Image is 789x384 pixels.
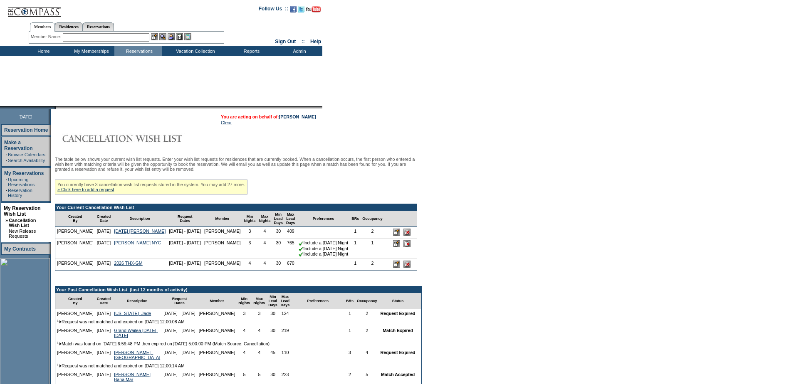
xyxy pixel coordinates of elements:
[197,348,237,362] td: [PERSON_NAME]
[55,348,95,362] td: [PERSON_NAME]
[267,293,279,309] td: Min Lead Days
[5,218,8,223] b: »
[8,177,35,187] a: Upcoming Reservations
[95,211,113,227] td: Created Date
[257,239,272,259] td: 4
[203,239,242,259] td: [PERSON_NAME]
[252,370,267,384] td: 5
[257,227,272,239] td: 4
[6,177,7,187] td: ·
[267,348,279,362] td: 45
[95,239,113,259] td: [DATE]
[83,22,114,31] a: Reservations
[95,293,113,309] td: Created Date
[6,188,7,198] td: ·
[112,211,167,227] td: Description
[55,370,95,384] td: [PERSON_NAME]
[55,180,247,194] div: You currently have 3 cancellation wish list requests stored in the system. You may add 27 more.
[284,211,297,227] td: Max Lead Days
[6,152,7,157] td: ·
[55,239,95,259] td: [PERSON_NAME]
[163,372,195,377] nobr: [DATE] - [DATE]
[403,240,411,247] input: Delete this Request
[242,259,257,271] td: 4
[197,309,237,318] td: [PERSON_NAME]
[4,246,36,252] a: My Contracts
[30,22,55,32] a: Members
[167,211,203,227] td: Request Dates
[344,326,355,340] td: 1
[57,342,62,345] img: arrow.gif
[237,309,252,318] td: 3
[203,211,242,227] td: Member
[114,229,166,234] a: [DATE] [PERSON_NAME]
[55,286,421,293] td: Your Past Cancellation Wish List (last 12 months of activity)
[163,328,195,333] nobr: [DATE] - [DATE]
[55,326,95,340] td: [PERSON_NAME]
[9,218,36,228] a: Cancellation Wish List
[252,309,267,318] td: 3
[18,114,32,119] span: [DATE]
[67,46,114,56] td: My Memberships
[114,46,162,56] td: Reservations
[4,140,33,151] a: Make a Reservation
[203,259,242,271] td: [PERSON_NAME]
[291,293,344,309] td: Preferences
[162,293,197,309] td: Request Dates
[298,8,304,13] a: Follow us on Twitter
[259,5,288,15] td: Follow Us ::
[114,372,151,382] a: [PERSON_NAME] Baha Mar
[55,293,95,309] td: Created By
[55,340,421,348] td: Match was found on [DATE] 6:59:48 PM then expired on [DATE] 5:00:00 PM (Match Source: Cancellation)
[299,252,304,257] img: chkSmaller.gif
[114,261,143,266] a: 2026 THX-GM
[95,370,113,384] td: [DATE]
[4,205,41,217] a: My Reservation Wish List
[169,229,201,234] nobr: [DATE] - [DATE]
[381,311,416,316] nobr: Request Expired
[114,350,160,360] a: [PERSON_NAME] - [GEOGRAPHIC_DATA]
[95,227,113,239] td: [DATE]
[176,33,183,40] img: Reservations
[279,293,292,309] td: Max Lead Days
[4,127,48,133] a: Reservation Home
[5,229,8,239] td: ·
[350,211,361,227] td: BRs
[361,239,384,259] td: 1
[56,106,57,109] img: blank.gif
[403,261,411,268] input: Delete this Request
[252,293,267,309] td: Max Nights
[279,370,292,384] td: 223
[344,309,355,318] td: 1
[275,39,296,44] a: Sign Out
[221,120,232,125] a: Clear
[279,309,292,318] td: 124
[8,152,45,157] a: Browse Calendars
[237,370,252,384] td: 5
[298,6,304,12] img: Follow us on Twitter
[355,293,379,309] td: Occupancy
[55,22,83,31] a: Residences
[55,204,417,211] td: Your Current Cancellation Wish List
[252,326,267,340] td: 4
[310,39,321,44] a: Help
[355,370,379,384] td: 5
[252,348,267,362] td: 4
[55,130,221,147] img: Cancellation Wish List
[299,251,349,256] nobr: Include a [DATE] Night
[361,259,384,271] td: 2
[55,227,95,239] td: [PERSON_NAME]
[237,293,252,309] td: Min Nights
[169,240,201,245] nobr: [DATE] - [DATE]
[272,259,285,271] td: 30
[95,348,113,362] td: [DATE]
[279,348,292,362] td: 110
[267,326,279,340] td: 30
[163,350,195,355] nobr: [DATE] - [DATE]
[297,211,350,227] td: Preferences
[257,259,272,271] td: 4
[197,370,237,384] td: [PERSON_NAME]
[279,326,292,340] td: 219
[151,33,158,40] img: b_edit.gif
[31,33,63,40] div: Member Name:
